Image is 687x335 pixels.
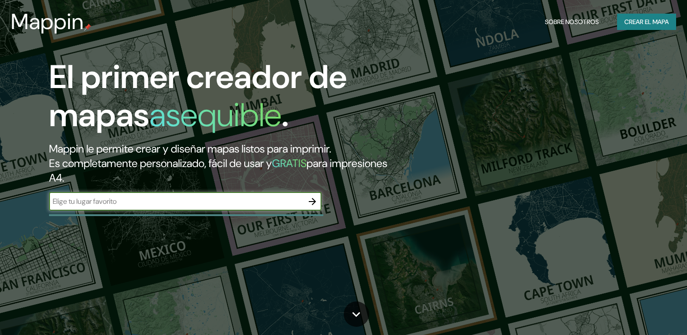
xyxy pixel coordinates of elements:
[149,94,282,136] h1: asequible
[272,156,306,170] h5: GRATIS
[84,24,91,31] img: mappin-pin
[606,300,677,325] iframe: Help widget launcher
[11,9,84,34] h3: Mappin
[49,58,393,142] h1: El primer creador de mapas .
[624,16,669,28] font: Crear el mapa
[49,196,303,207] input: Elige tu lugar favorito
[49,142,393,185] h2: Mappin le permite crear y diseñar mapas listos para imprimir. Es completamente personalizado, fác...
[545,16,599,28] font: Sobre nosotros
[617,14,676,30] button: Crear el mapa
[541,14,603,30] button: Sobre nosotros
